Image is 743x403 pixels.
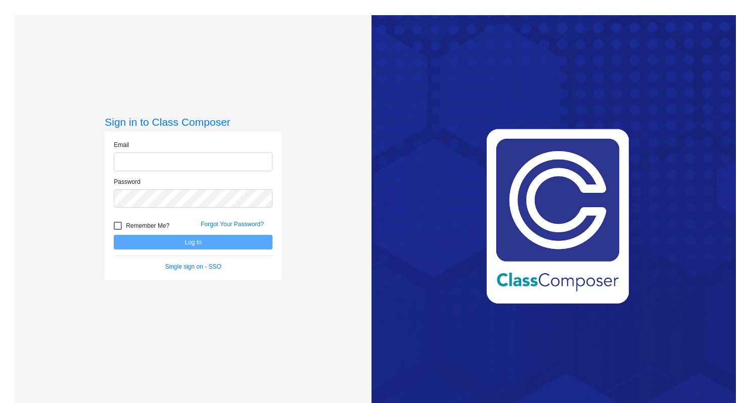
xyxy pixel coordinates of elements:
label: Email [114,140,129,149]
h3: Sign in to Class Composer [105,116,282,128]
label: Password [114,177,141,186]
a: Single sign on - SSO [165,263,221,270]
a: Forgot Your Password? [201,221,264,228]
span: Remember Me? [126,220,169,232]
button: Log In [114,235,272,249]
